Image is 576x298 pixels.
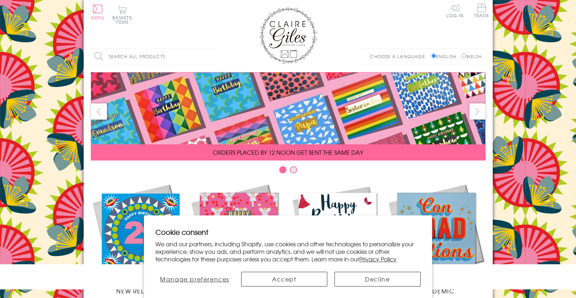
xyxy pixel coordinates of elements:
[462,53,482,60] label: Welsh
[91,182,189,295] a: New Releases
[259,7,317,64] img: Claire Giles Greetings Cards
[370,53,430,60] p: Choose a language:
[431,53,436,58] input: English
[155,240,421,262] p: We and our partners, including Shopify, use cookies and other technologies to personalize your ex...
[155,227,421,237] h2: Cookie consent
[446,4,464,18] a: Log In
[112,6,132,24] button: Basket0 items
[279,166,286,173] button: Carousel Page 1 (Current Slide)
[209,48,216,65] input: Search
[91,103,107,120] button: prev
[334,272,421,287] button: Decline
[290,166,297,173] button: Carousel Page 2
[116,14,132,25] span: 0 items
[160,275,229,283] span: Manage preferences
[418,287,455,295] span: Academic
[474,4,489,19] a: Trade
[155,272,234,287] button: Manage preferences
[241,272,327,287] button: Accept
[469,103,486,120] button: next
[91,166,486,177] div: Carousel Pagination
[462,53,466,58] input: Welsh
[91,48,216,65] input: Search all products
[91,5,105,20] button: Menu
[189,182,288,295] a: Christmas
[91,14,105,21] span: Menu
[474,4,489,18] span: Trade
[288,182,387,295] a: Birthdays
[431,53,460,60] label: English
[359,255,397,263] a: Privacy Policy
[387,182,486,295] a: Academic
[213,148,363,157] span: ORDERS PLACED BY 12 NOON GET SENT THE SAME DAY
[116,287,163,295] span: New Releases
